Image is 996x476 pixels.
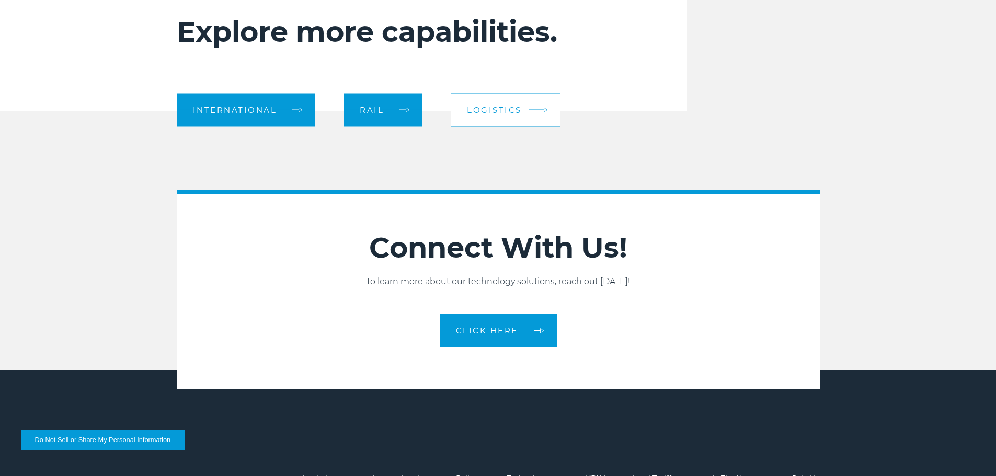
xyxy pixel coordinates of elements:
span: Rail [360,106,384,114]
p: To learn more about our technology solutions, reach out [DATE]! [177,275,820,288]
a: Rail arrow arrow [344,93,422,126]
h2: Connect With Us! [177,230,820,265]
a: CLICK HERE arrow arrow [440,314,557,347]
h2: Explore more capabilities. [177,15,625,49]
span: CLICK HERE [456,327,518,334]
span: International [193,106,277,114]
a: Logistics arrow arrow [451,93,560,126]
a: International arrow arrow [177,93,316,126]
button: Do Not Sell or Share My Personal Information [21,430,185,450]
img: arrow [543,107,547,113]
span: Logistics [467,106,522,114]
